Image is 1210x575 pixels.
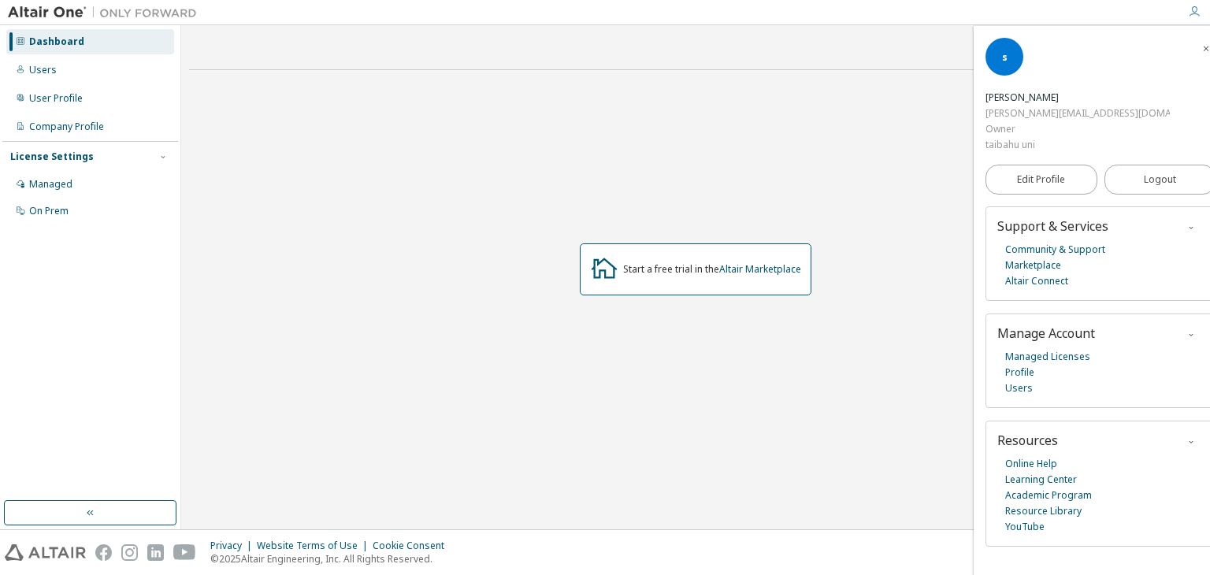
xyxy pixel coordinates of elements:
[1002,50,1008,64] span: s
[1005,380,1033,396] a: Users
[121,544,138,561] img: instagram.svg
[8,5,205,20] img: Altair One
[29,35,84,48] div: Dashboard
[1017,173,1065,186] span: Edit Profile
[997,325,1095,342] span: Manage Account
[997,217,1108,235] span: Support & Services
[1005,273,1068,289] a: Altair Connect
[623,263,801,276] div: Start a free trial in the
[210,552,454,566] p: © 2025 Altair Engineering, Inc. All Rights Reserved.
[29,205,69,217] div: On Prem
[719,262,801,276] a: Altair Marketplace
[257,540,373,552] div: Website Terms of Use
[1005,488,1092,503] a: Academic Program
[1005,519,1045,535] a: YouTube
[1005,349,1090,365] a: Managed Licenses
[1005,242,1105,258] a: Community & Support
[147,544,164,561] img: linkedin.svg
[1005,365,1034,380] a: Profile
[1144,172,1176,187] span: Logout
[29,64,57,76] div: Users
[985,137,1170,153] div: taibahu uni
[985,121,1170,137] div: Owner
[985,106,1170,121] div: [PERSON_NAME][EMAIL_ADDRESS][DOMAIN_NAME]
[10,150,94,163] div: License Settings
[29,178,72,191] div: Managed
[210,540,257,552] div: Privacy
[29,92,83,105] div: User Profile
[1005,258,1061,273] a: Marketplace
[997,432,1058,449] span: Resources
[29,121,104,133] div: Company Profile
[1005,503,1082,519] a: Resource Library
[5,544,86,561] img: altair_logo.svg
[173,544,196,561] img: youtube.svg
[985,90,1170,106] div: sara alerwi
[373,540,454,552] div: Cookie Consent
[1005,456,1057,472] a: Online Help
[95,544,112,561] img: facebook.svg
[985,165,1097,195] a: Edit Profile
[1005,472,1077,488] a: Learning Center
